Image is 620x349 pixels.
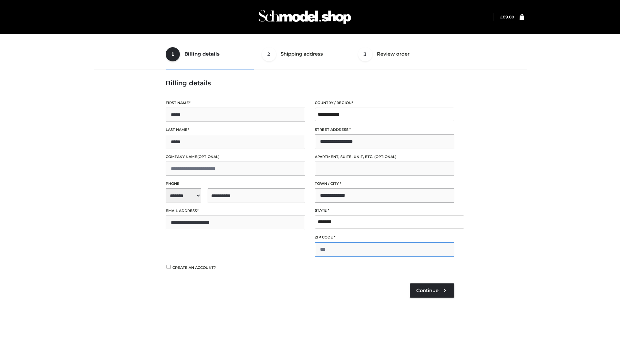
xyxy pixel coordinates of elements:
label: Town / City [315,181,454,187]
h3: Billing details [166,79,454,87]
a: Continue [410,283,454,298]
span: Create an account? [172,265,216,270]
label: Phone [166,181,305,187]
label: State [315,207,454,214]
label: Street address [315,127,454,133]
img: Schmodel Admin 964 [256,4,353,30]
label: Last name [166,127,305,133]
bdi: 89.00 [500,15,514,19]
span: (optional) [374,154,397,159]
label: Country / Region [315,100,454,106]
label: Company name [166,154,305,160]
label: ZIP Code [315,234,454,240]
input: Create an account? [166,265,171,269]
span: Continue [416,288,439,293]
span: £ [500,15,503,19]
span: (optional) [197,154,220,159]
a: £89.00 [500,15,514,19]
label: Apartment, suite, unit, etc. [315,154,454,160]
label: First name [166,100,305,106]
label: Email address [166,208,305,214]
